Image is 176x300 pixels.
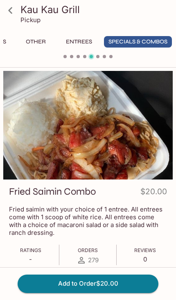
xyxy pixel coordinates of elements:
p: Fried saimin with your choice of 1 entree. All entrees come with 1 scoop of white rice. All entre... [9,205,167,236]
button: Entrees [61,36,97,48]
p: Pickup [20,16,41,24]
div: Fried Saimin Combo [3,71,173,180]
h3: Kau Kau Grill [20,3,169,16]
span: 279 [88,256,99,264]
p: 0 [134,255,156,263]
span: Reviews [134,247,156,253]
span: Orders [78,247,98,253]
h4: $20.00 [140,185,167,201]
p: - [20,255,41,263]
button: Specials & Combos [104,36,172,48]
h3: Fried Saimin Combo [9,185,96,198]
button: Add to Order$20.00 [18,275,158,293]
button: Other [17,36,54,48]
span: Ratings [20,247,41,253]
